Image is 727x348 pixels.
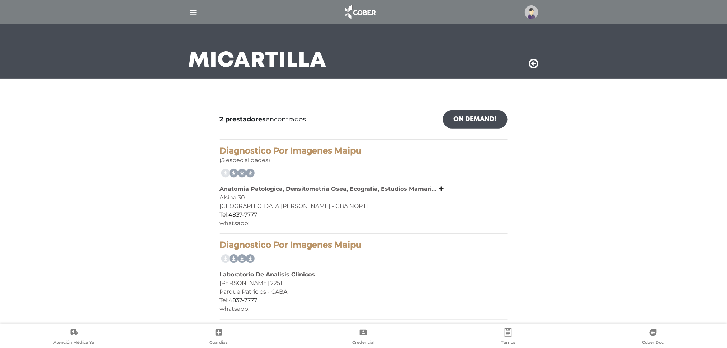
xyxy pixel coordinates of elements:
[341,4,379,21] img: logo_cober_home-white.png
[220,211,508,219] div: Tel:
[53,340,94,346] span: Atención Médica Ya
[1,328,146,347] a: Atención Médica Ya
[220,279,508,287] div: [PERSON_NAME] 2251
[642,340,664,346] span: Cober Doc
[229,297,258,304] a: 4837-7777
[220,271,315,278] b: Laboratorio De Analisis Clinicos
[189,8,198,17] img: Cober_menu-lines-white.svg
[291,328,436,347] a: Credencial
[220,115,306,124] span: encontrados
[220,146,508,156] h4: Diagnostico Por Imagenes Maipu
[581,328,726,347] a: Cober Doc
[220,219,508,228] div: whatsapp:
[209,340,228,346] span: Guardias
[220,202,508,211] div: [GEOGRAPHIC_DATA][PERSON_NAME] - GBA NORTE
[352,340,374,346] span: Credencial
[229,211,258,218] a: 4837-7777
[220,185,436,192] b: Anatomia Patologica, Densitometria Osea, Ecografia, Estudios Mamari...
[501,340,515,346] span: Turnos
[220,193,508,202] div: Alsina 30
[220,240,508,250] h4: Diagnostico Por Imagenes Maipu
[146,328,291,347] a: Guardias
[443,110,508,129] a: On Demand!
[189,52,327,70] h3: Mi Cartilla
[436,328,581,347] a: Turnos
[220,146,508,165] div: (5 especialidades)
[525,5,538,19] img: profile-placeholder.svg
[220,287,508,296] div: Parque Patricios - CABA
[220,305,508,313] div: whatsapp:
[220,115,266,123] b: 2 prestadores
[220,296,508,305] div: Tel:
